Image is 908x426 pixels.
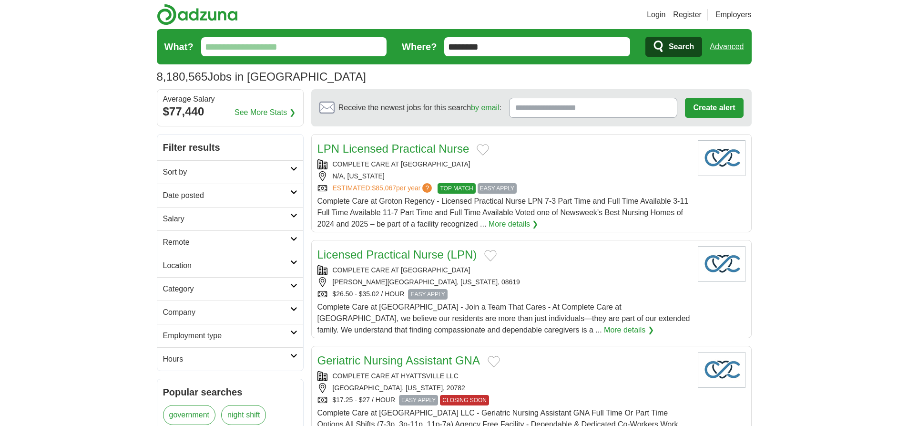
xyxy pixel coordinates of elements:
div: N/A, [US_STATE] [317,171,690,181]
div: $26.50 - $35.02 / HOUR [317,289,690,300]
a: Sort by [157,160,303,184]
div: [PERSON_NAME][GEOGRAPHIC_DATA], [US_STATE], 08619 [317,277,690,287]
a: night shift [221,405,266,425]
a: More details ❯ [489,218,539,230]
div: $17.25 - $27 / HOUR [317,395,690,405]
div: $77,440 [163,103,297,120]
h2: Salary [163,213,290,225]
span: EASY APPLY [399,395,438,405]
span: Search [669,37,694,56]
span: Receive the newest jobs for this search : [338,102,501,114]
img: Company logo [698,140,745,176]
span: Complete Care at Groton Regency - Licensed Practical Nurse LPN 7-3 Part Time and Full Time Availa... [317,197,689,228]
h2: Category [163,283,290,295]
a: Register [673,9,702,21]
a: Login [647,9,665,21]
span: EASY APPLY [478,183,517,194]
button: Create alert [685,98,743,118]
div: COMPLETE CARE AT [GEOGRAPHIC_DATA] [317,265,690,275]
h2: Date posted [163,190,290,201]
a: Location [157,254,303,277]
a: Remote [157,230,303,254]
img: Company logo [698,246,745,282]
span: EASY APPLY [408,289,447,300]
a: LPN Licensed Practical Nurse [317,142,469,155]
h2: Employment type [163,330,290,342]
a: Salary [157,207,303,230]
a: Category [157,277,303,301]
span: CLOSING SOON [440,395,489,405]
button: Add to favorite jobs [477,144,489,156]
a: Date posted [157,184,303,207]
a: government [163,405,216,425]
a: ESTIMATED:$85,067per year? [333,183,434,194]
div: [GEOGRAPHIC_DATA], [US_STATE], 20782 [317,383,690,393]
a: See More Stats ❯ [235,107,296,118]
a: Geriatric Nursing Assistant GNA [317,354,480,367]
a: by email [471,104,500,112]
h2: Sort by [163,166,290,178]
button: Add to favorite jobs [484,250,497,261]
span: ? [422,183,432,193]
a: Licensed Practical Nurse (LPN) [317,248,477,261]
h1: Jobs in [GEOGRAPHIC_DATA] [157,70,366,83]
h2: Remote [163,237,290,248]
button: Add to favorite jobs [488,356,500,367]
a: Employers [715,9,752,21]
h2: Filter results [157,135,303,160]
img: Company logo [698,352,745,388]
a: Company [157,301,303,324]
div: COMPLETE CARE AT [GEOGRAPHIC_DATA] [317,159,690,169]
span: 8,180,565 [157,68,208,85]
span: $85,067 [372,184,396,192]
h2: Location [163,260,290,271]
div: COMPLETE CARE AT HYATTSVILLE LLC [317,371,690,381]
div: Average Salary [163,95,297,103]
h2: Company [163,307,290,318]
label: What? [164,40,194,54]
a: Hours [157,347,303,371]
h2: Popular searches [163,385,297,399]
a: More details ❯ [604,324,654,336]
a: Advanced [710,37,744,56]
span: Complete Care at [GEOGRAPHIC_DATA] - Join a Team That Cares - At Complete Care at [GEOGRAPHIC_DAT... [317,303,690,334]
img: Adzuna logo [157,4,238,25]
label: Where? [402,40,437,54]
button: Search [645,37,702,57]
h2: Hours [163,353,290,365]
span: TOP MATCH [438,183,475,194]
a: Employment type [157,324,303,347]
